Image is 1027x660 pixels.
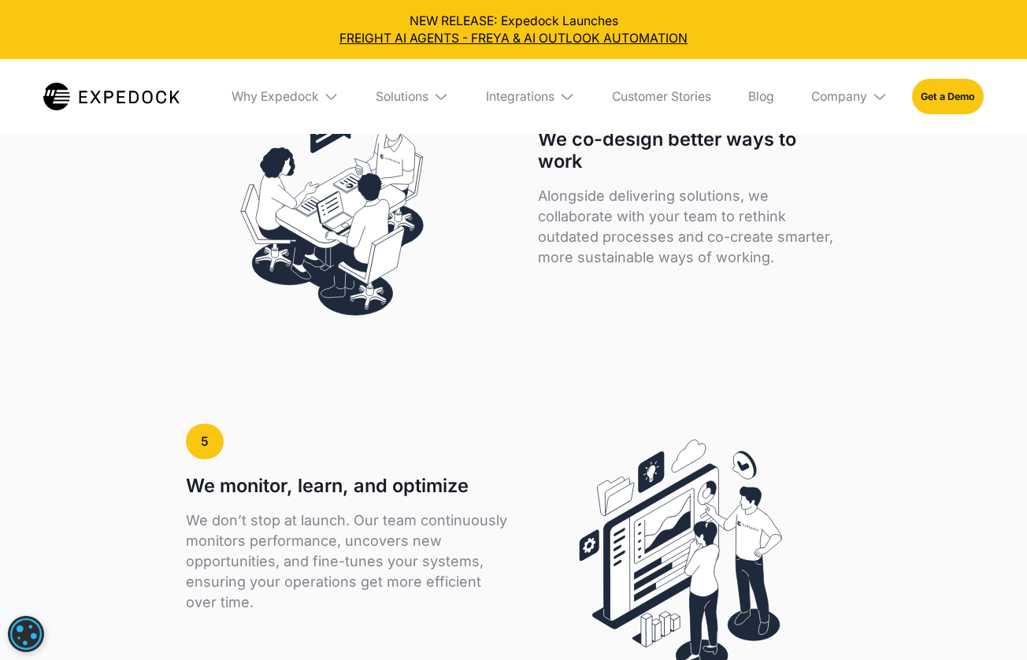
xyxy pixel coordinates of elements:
[186,475,469,497] h1: We monitor, learn, and optimize
[474,59,588,133] div: Integrations
[232,89,319,105] div: Why Expedock
[948,584,1027,660] iframe: Chat Widget
[13,13,1015,47] div: NEW RELEASE: Expedock Launches
[186,424,224,460] a: 5
[219,59,351,133] div: Why Expedock
[538,128,841,173] h1: We co-design better ways to work
[486,89,554,105] div: Integrations
[912,79,984,115] a: Get a Demo
[538,186,841,268] p: Alongside delivering solutions, we collaborate with your team to rethink outdated processes and c...
[599,59,723,133] a: Customer Stories
[811,89,867,105] div: Company
[799,59,900,133] div: Company
[736,59,786,133] a: Blog
[364,59,462,133] div: Solutions
[186,510,507,613] p: We don’t stop at launch. Our team continuously monitors performance, uncovers new opportunities, ...
[376,89,428,105] div: Solutions
[13,30,1015,47] a: FREIGHT AI AGENTS - FREYA & AI OUTLOOK AUTOMATION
